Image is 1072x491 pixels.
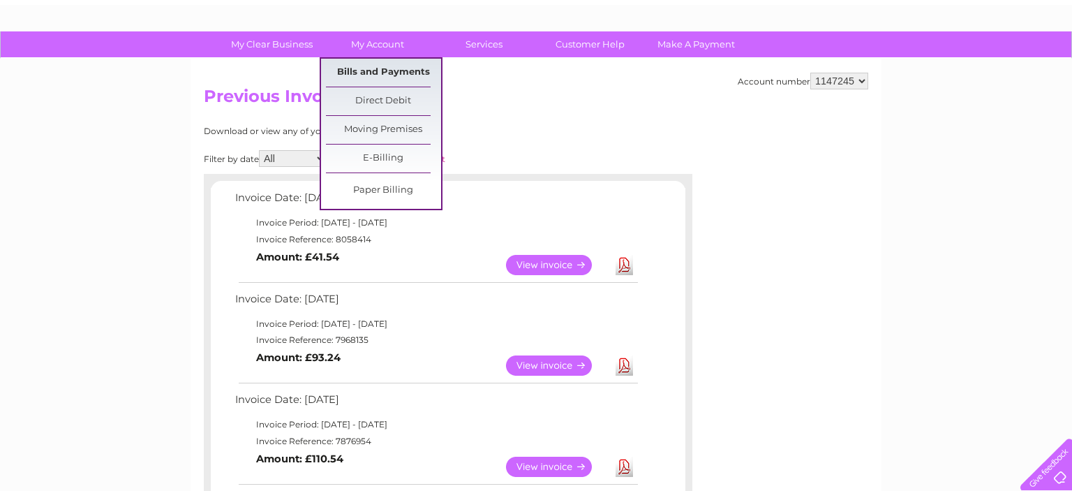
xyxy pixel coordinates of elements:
[326,116,441,144] a: Moving Premises
[256,251,339,263] b: Amount: £41.54
[826,59,853,70] a: Water
[232,231,640,248] td: Invoice Reference: 8058414
[232,433,640,450] td: Invoice Reference: 7876954
[616,356,633,376] a: Download
[204,87,868,113] h2: Previous Invoices
[232,332,640,349] td: Invoice Reference: 7968135
[1026,59,1059,70] a: Log out
[506,255,609,275] a: View
[232,290,640,316] td: Invoice Date: [DATE]
[232,416,640,433] td: Invoice Period: [DATE] - [DATE]
[809,7,905,24] a: 0333 014 3131
[232,316,640,332] td: Invoice Period: [DATE] - [DATE]
[232,189,640,214] td: Invoice Date: [DATE]
[214,31,329,57] a: My Clear Business
[204,126,570,136] div: Download or view any of your previous invoices below.
[232,214,640,231] td: Invoice Period: [DATE] - [DATE]
[533,31,648,57] a: Customer Help
[256,351,341,364] b: Amount: £93.24
[951,59,971,70] a: Blog
[38,36,109,79] img: logo.png
[207,8,867,68] div: Clear Business is a trading name of Verastar Limited (registered in [GEOGRAPHIC_DATA] No. 3667643...
[639,31,754,57] a: Make A Payment
[326,145,441,173] a: E-Billing
[232,390,640,416] td: Invoice Date: [DATE]
[426,31,542,57] a: Services
[256,453,343,465] b: Amount: £110.54
[506,457,609,477] a: View
[979,59,1013,70] a: Contact
[861,59,892,70] a: Energy
[616,457,633,477] a: Download
[506,356,609,376] a: View
[326,59,441,87] a: Bills and Payments
[320,31,435,57] a: My Account
[326,177,441,205] a: Paper Billing
[738,73,868,89] div: Account number
[204,150,570,167] div: Filter by date
[900,59,942,70] a: Telecoms
[326,87,441,115] a: Direct Debit
[616,255,633,275] a: Download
